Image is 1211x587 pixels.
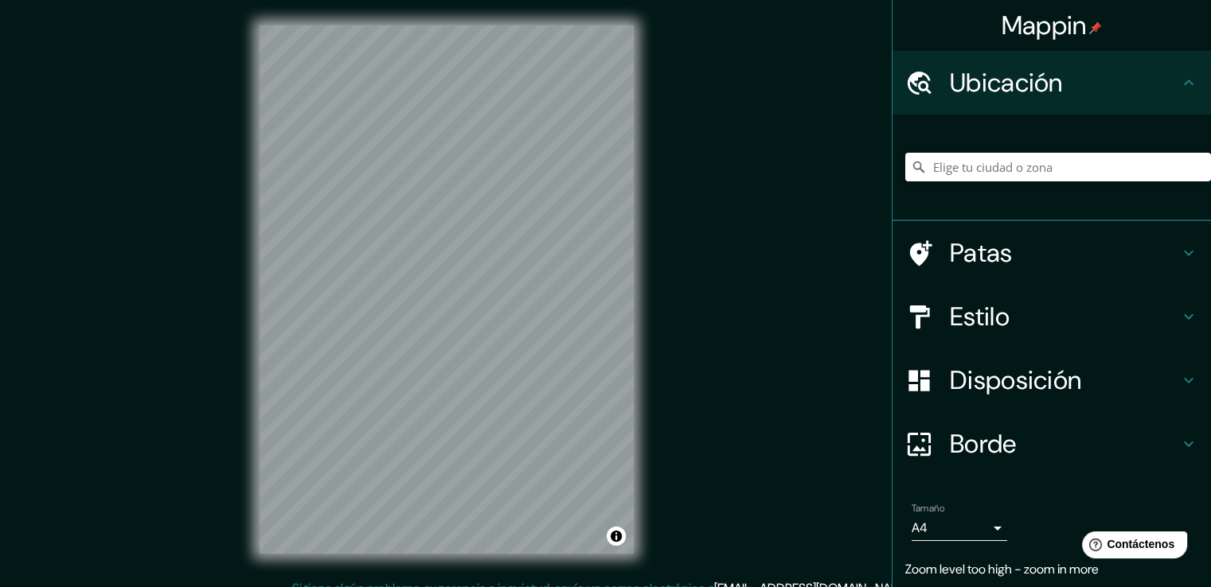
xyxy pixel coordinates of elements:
font: Ubicación [950,66,1063,99]
iframe: Lanzador de widgets de ayuda [1069,525,1193,570]
div: Borde [893,412,1211,476]
font: A4 [912,519,928,536]
font: Disposición [950,363,1081,397]
font: Mappin [1002,9,1087,42]
font: Borde [950,427,1017,461]
div: Patas [893,221,1211,285]
input: Elige tu ciudad o zona [905,153,1211,181]
font: Tamaño [912,502,944,515]
canvas: Mapa [260,25,634,554]
font: Patas [950,236,1013,270]
img: pin-icon.png [1089,21,1102,34]
div: Ubicación [893,51,1211,115]
div: Estilo [893,285,1211,348]
div: A4 [912,515,1007,541]
button: Activar o desactivar atribución [607,527,626,546]
font: Estilo [950,300,1010,333]
p: Zoom level too high - zoom in more [905,560,1198,579]
div: Disposición [893,348,1211,412]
